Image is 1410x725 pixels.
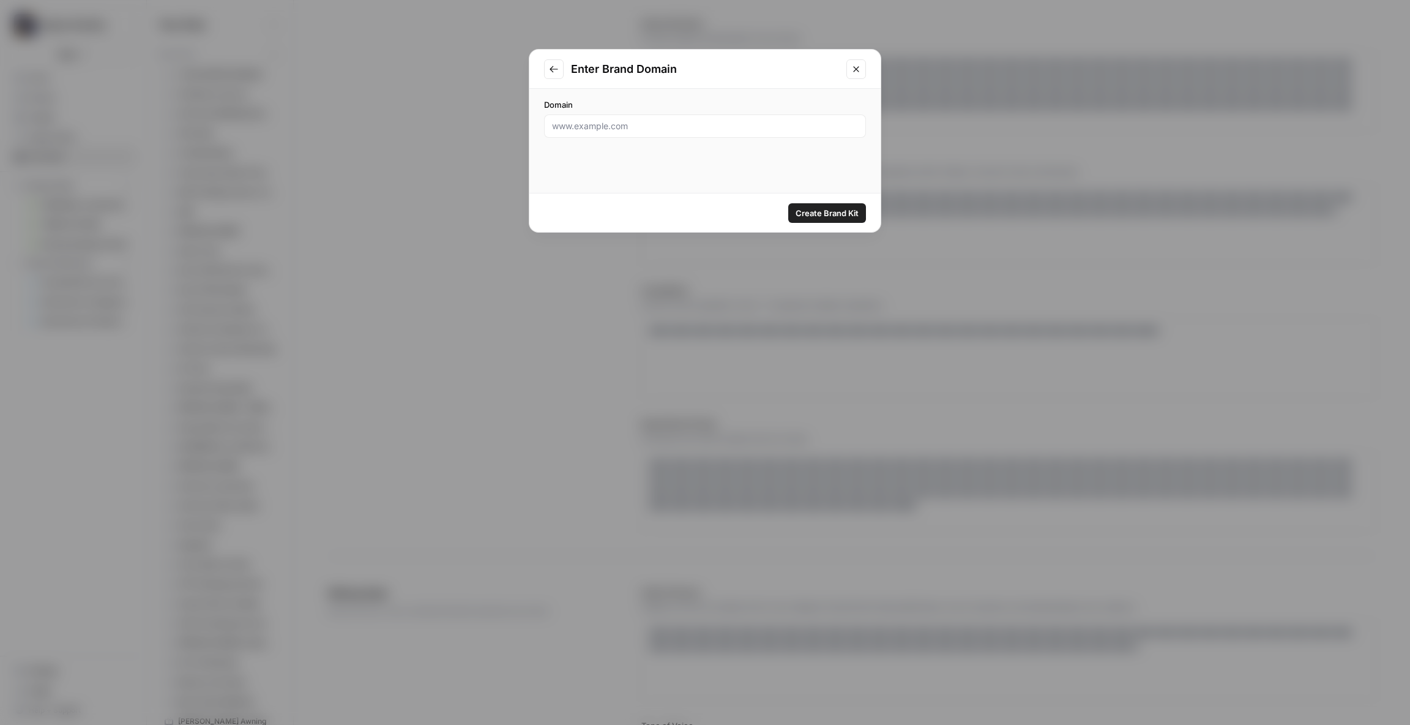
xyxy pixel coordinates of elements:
[544,99,866,111] label: Domain
[788,203,866,223] button: Create Brand Kit
[544,59,564,79] button: Go to previous step
[796,207,859,219] span: Create Brand Kit
[571,61,839,78] h2: Enter Brand Domain
[846,59,866,79] button: Close modal
[552,120,858,132] input: www.example.com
